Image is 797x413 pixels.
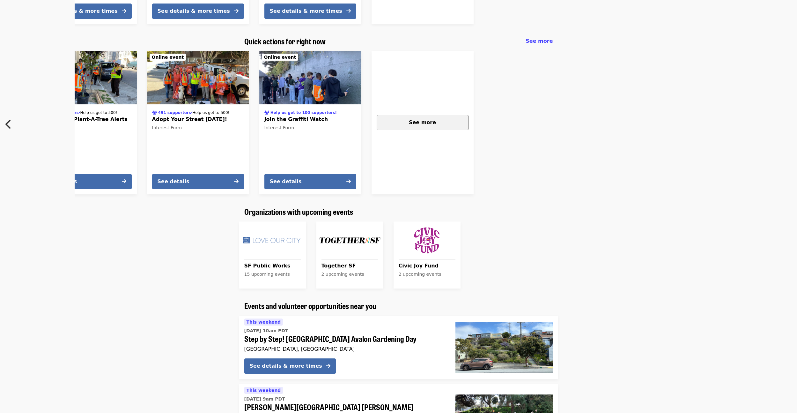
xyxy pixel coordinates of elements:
div: See details & more times [250,362,322,370]
div: See details & more times [45,7,118,15]
span: Sign Up for Plant-A-Tree Alerts [40,116,132,123]
span: Help us get to 500! [192,110,229,115]
i: chevron-left icon [5,118,12,130]
span: See more [409,119,436,125]
span: Join the Graffiti Watch [264,116,356,123]
span: Events and volunteer opportunities near you [244,300,376,311]
img: Adopt Your Street Today! organized by SF Public Works [147,51,249,104]
i: arrow-right icon [346,178,351,184]
i: users icon [152,110,157,115]
button: See more [377,115,469,130]
time: [DATE] 9am PDT [244,396,285,402]
img: Together SF [319,224,381,257]
a: See more [526,37,553,45]
span: Help us get to 500! [80,110,117,115]
a: Quick actions for right now [244,37,326,46]
div: See details & more times [158,7,230,15]
span: This weekend [247,388,281,393]
button: See details [264,174,356,189]
span: Help us get to 100 supporters! [270,110,337,115]
div: [GEOGRAPHIC_DATA], [GEOGRAPHIC_DATA] [244,346,445,352]
a: See details for "Join the Graffiti Watch" [259,51,361,194]
div: See details & more times [270,7,342,15]
a: See upcoming events for Together SF [316,222,383,289]
span: Online event [152,55,184,60]
i: users icon [264,110,269,115]
span: Quick actions for right now [244,35,326,47]
a: See more [372,51,474,194]
button: See details & more times [152,4,244,19]
div: 15 upcoming events [244,271,301,278]
a: See details for "Adopt Your Street Today!" [147,51,249,194]
span: Step by Step! [GEOGRAPHIC_DATA] Avalon Gardening Day [244,334,445,343]
div: 2 upcoming events [321,271,378,278]
img: Sign Up for Plant-A-Tree Alerts organized by SF Public Works [35,51,137,104]
img: Step by Step! Athens Avalon Gardening Day organized by SF Public Works [455,322,553,373]
button: See details & more times [244,358,336,374]
i: arrow-right icon [326,363,330,369]
img: SF Public Works [242,224,304,257]
span: 491 supporters [158,110,191,115]
span: Interest Form [152,125,182,130]
span: Organizations with upcoming events [244,206,353,217]
div: Quick actions for right now [239,37,558,46]
i: arrow-right icon [346,8,351,14]
div: See details [270,178,302,185]
span: Interest Form [264,125,294,130]
span: Adopt Your Street [DATE]! [152,116,244,123]
a: See details for "Step by Step! Athens Avalon Gardening Day" [239,316,558,379]
span: See more [526,38,553,44]
button: See details & more times [40,4,132,19]
i: arrow-right icon [122,8,126,14]
time: [DATE] 10am PDT [244,327,288,334]
a: See details for "Sign Up for Plant-A-Tree Alerts" [35,51,137,194]
button: See details [40,174,132,189]
div: · [152,109,230,116]
span: SF Public Works [244,262,301,270]
span: Civic Joy Fund [399,262,455,270]
i: arrow-right icon [234,8,239,14]
div: Organizations with upcoming events [239,207,558,216]
button: See details [152,174,244,189]
a: See upcoming events for Civic Joy Fund [394,222,461,289]
div: · [40,109,117,116]
div: 2 upcoming events [399,271,455,278]
img: Join the Graffiti Watch organized by SF Public Works [259,51,361,104]
i: arrow-right icon [122,178,126,184]
span: This weekend [247,319,281,325]
button: See details & more times [264,4,356,19]
i: arrow-right icon [234,178,239,184]
img: Civic Joy Fund [396,224,458,257]
a: See upcoming events for SF Public Works [239,222,306,289]
span: Together SF [321,262,378,270]
div: See details [158,178,189,185]
span: Online event [264,55,296,60]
